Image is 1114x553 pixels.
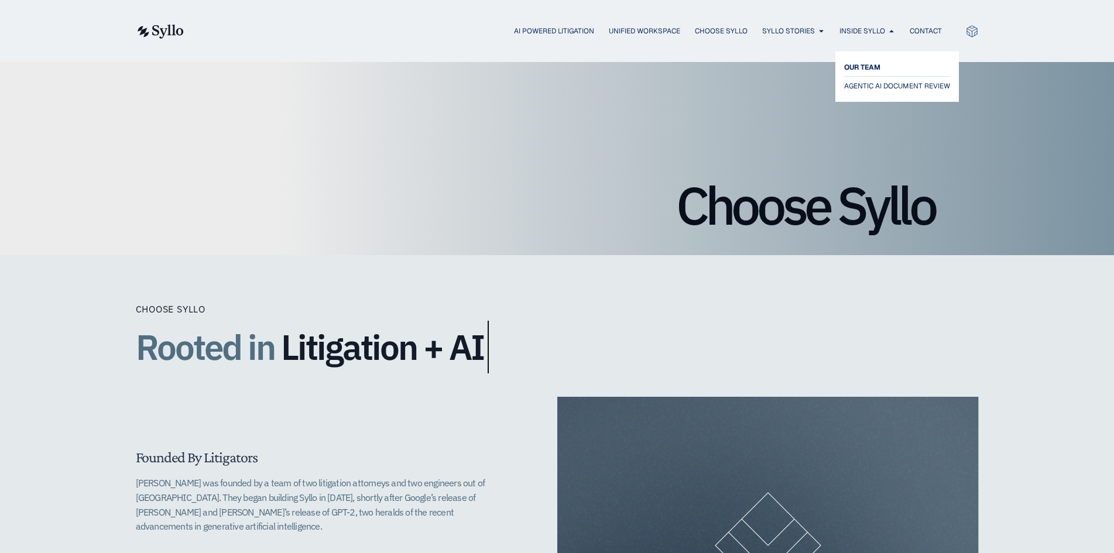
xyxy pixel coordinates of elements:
a: Unified Workspace [609,26,680,36]
a: AI Powered Litigation [514,26,594,36]
a: AGENTIC AI DOCUMENT REVIEW [844,79,950,93]
p: [PERSON_NAME] was founded by a team of two litigation attorneys and two engineers out of [GEOGRAP... [136,476,510,534]
a: Syllo Stories [762,26,815,36]
span: Rooted in [136,321,275,373]
div: Choose Syllo [136,302,604,316]
h1: Choose Syllo [180,179,935,232]
span: OUR TEAM [844,60,880,74]
span: Founded By Litigators [136,449,258,466]
span: Litigation + AI [281,328,484,366]
a: Contact [910,26,942,36]
nav: Menu [207,26,942,37]
img: syllo [136,25,184,39]
div: Menu Toggle [207,26,942,37]
a: Inside Syllo [839,26,885,36]
a: Choose Syllo [695,26,748,36]
a: OUR TEAM [844,60,950,74]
